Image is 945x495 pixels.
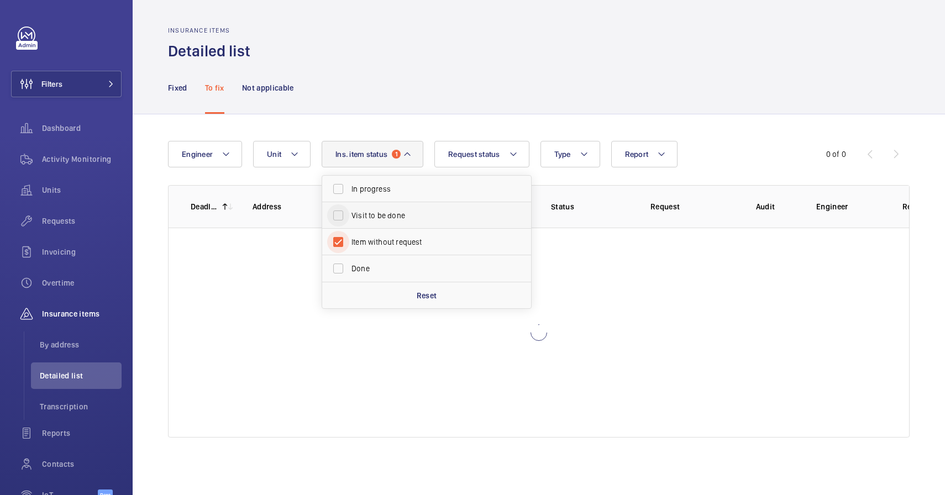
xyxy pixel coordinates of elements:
[11,71,122,97] button: Filters
[392,150,401,159] span: 1
[42,154,122,165] span: Activity Monitoring
[611,141,678,167] button: Report
[40,339,122,350] span: By address
[335,150,387,159] span: Ins. item status
[168,27,257,34] h2: Insurance items
[242,82,294,93] p: Not applicable
[168,141,242,167] button: Engineer
[40,401,122,412] span: Transcription
[205,82,224,93] p: To fix
[267,150,281,159] span: Unit
[625,150,649,159] span: Report
[42,459,122,470] span: Contacts
[168,82,187,93] p: Fixed
[351,236,503,247] span: Item without request
[434,141,529,167] button: Request status
[740,201,791,212] p: Audit
[41,78,62,89] span: Filters
[889,201,940,212] p: Report
[191,201,218,212] p: Deadline
[182,150,213,159] span: Engineer
[540,141,600,167] button: Type
[253,201,323,212] p: Address
[253,141,311,167] button: Unit
[351,210,503,221] span: Visit to be done
[168,41,257,61] h1: Detailed list
[826,149,846,160] div: 0 of 0
[40,370,122,381] span: Detailed list
[42,428,122,439] span: Reports
[42,277,122,288] span: Overtime
[417,290,437,301] p: Reset
[351,263,503,274] span: Done
[650,201,732,212] p: Request
[42,215,122,227] span: Requests
[42,185,122,196] span: Units
[554,150,571,159] span: Type
[42,246,122,257] span: Invoicing
[351,183,503,194] span: In progress
[551,201,633,212] p: Status
[42,123,122,134] span: Dashboard
[816,201,881,212] p: Engineer
[448,150,500,159] span: Request status
[42,308,122,319] span: Insurance items
[322,141,423,167] button: Ins. item status1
